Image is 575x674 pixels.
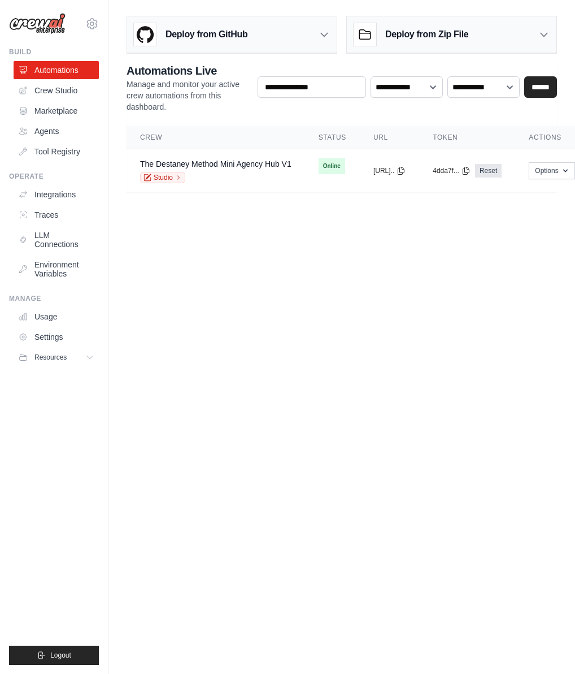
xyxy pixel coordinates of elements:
th: Token [419,126,515,149]
div: Operate [9,172,99,181]
button: Options [529,162,574,179]
button: Resources [14,348,99,366]
a: Crew Studio [14,81,99,100]
a: Settings [14,328,99,346]
div: Build [9,47,99,57]
a: Integrations [14,185,99,204]
a: Reset [475,164,502,178]
a: Marketplace [14,102,99,120]
th: Crew [127,126,305,149]
a: Automations [14,61,99,79]
div: Manage [9,294,99,303]
a: Tool Registry [14,142,99,161]
span: Logout [50,651,71,660]
span: Online [319,158,345,174]
a: The Destaney Method Mini Agency Hub V1 [140,159,291,168]
a: Usage [14,308,99,326]
th: URL [360,126,419,149]
a: Agents [14,122,99,140]
a: Traces [14,206,99,224]
h2: Automations Live [127,63,249,79]
h3: Deploy from GitHub [165,28,247,41]
img: Logo [9,13,66,34]
img: GitHub Logo [134,23,156,46]
th: Status [305,126,360,149]
p: Manage and monitor your active crew automations from this dashboard. [127,79,249,113]
button: Logout [9,646,99,665]
h3: Deploy from Zip File [385,28,468,41]
a: Studio [140,172,185,183]
span: Resources [34,353,67,362]
a: Environment Variables [14,256,99,283]
button: 4dda7f... [433,166,471,175]
a: LLM Connections [14,226,99,253]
